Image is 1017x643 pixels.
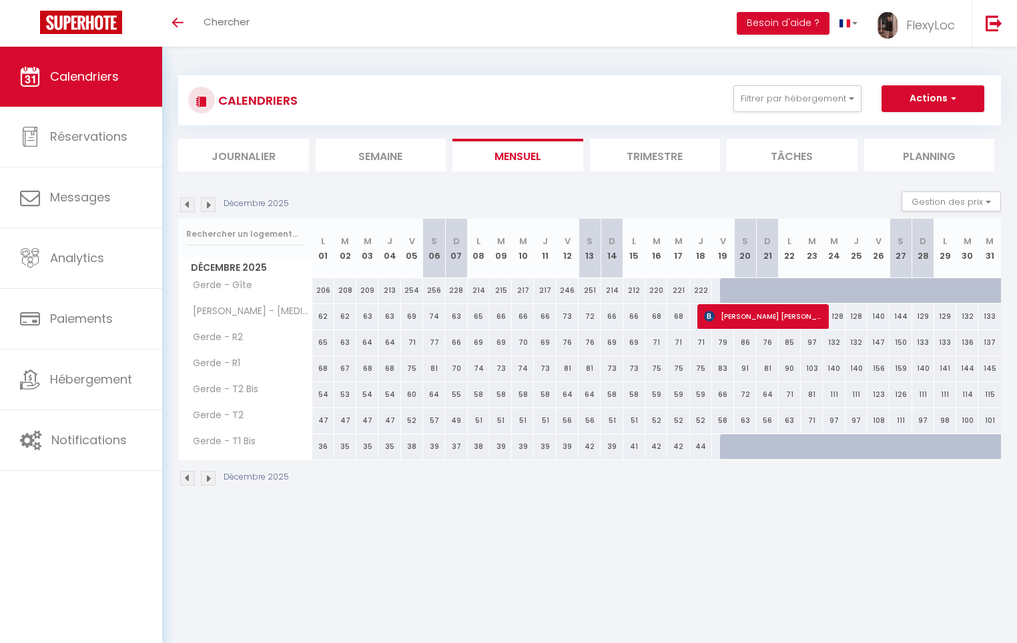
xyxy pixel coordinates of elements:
div: 35 [334,434,356,459]
abbr: M [830,235,838,247]
div: 74 [468,356,490,381]
th: 01 [312,219,334,278]
div: 97 [845,408,868,433]
li: Journalier [178,139,309,171]
abbr: M [497,235,505,247]
div: 132 [823,330,845,355]
div: 133 [934,330,956,355]
input: Rechercher un logement... [186,222,304,246]
div: 209 [356,278,378,303]
div: 64 [579,382,601,407]
abbr: D [453,235,460,247]
div: 141 [934,356,956,381]
div: 133 [978,304,1001,329]
div: 69 [490,330,512,355]
div: 38 [468,434,490,459]
th: 02 [334,219,356,278]
abbr: J [854,235,859,247]
div: 136 [956,330,978,355]
div: 66 [712,382,734,407]
div: 59 [690,382,712,407]
abbr: L [476,235,480,247]
div: 39 [534,434,556,459]
abbr: M [519,235,527,247]
div: 73 [490,356,512,381]
div: 69 [623,330,645,355]
div: 54 [378,382,400,407]
div: 47 [334,408,356,433]
div: 228 [445,278,467,303]
abbr: V [409,235,415,247]
th: 13 [579,219,601,278]
div: 70 [445,356,467,381]
div: 81 [801,382,823,407]
div: 39 [557,434,579,459]
div: 98 [934,408,956,433]
span: Réservations [50,128,127,145]
div: 256 [423,278,445,303]
abbr: J [698,235,703,247]
div: 65 [468,304,490,329]
div: 71 [690,330,712,355]
div: 72 [734,382,756,407]
div: 69 [534,330,556,355]
div: 72 [579,304,601,329]
li: Mensuel [452,139,583,171]
div: 90 [779,356,801,381]
div: 66 [512,304,534,329]
abbr: M [341,235,349,247]
div: 71 [779,382,801,407]
div: 64 [378,330,400,355]
div: 57 [423,408,445,433]
div: 111 [890,408,912,433]
div: 64 [756,382,778,407]
div: 114 [956,382,978,407]
div: 68 [378,356,400,381]
div: 70 [512,330,534,355]
div: 129 [934,304,956,329]
div: 208 [334,278,356,303]
div: 36 [312,434,334,459]
abbr: S [898,235,904,247]
div: 79 [712,330,734,355]
div: 63 [378,304,400,329]
span: Analytics [50,249,104,266]
div: 35 [378,434,400,459]
div: 74 [423,304,445,329]
div: 63 [334,330,356,355]
div: 77 [423,330,445,355]
div: 63 [779,408,801,433]
div: 76 [579,330,601,355]
th: 29 [934,219,956,278]
div: 132 [956,304,978,329]
abbr: M [986,235,994,247]
th: 14 [601,219,623,278]
div: 215 [490,278,512,303]
span: Gerde - T2 [181,408,247,423]
abbr: S [742,235,748,247]
div: 132 [845,330,868,355]
img: Super Booking [40,11,122,34]
div: 68 [667,304,689,329]
div: 54 [312,382,334,407]
div: 52 [667,408,689,433]
th: 31 [978,219,1001,278]
button: Filtrer par hébergement [733,85,862,112]
div: 44 [690,434,712,459]
div: 51 [490,408,512,433]
abbr: M [808,235,816,247]
div: 81 [423,356,445,381]
span: Gerde - T1 Bis [181,434,259,449]
span: FlexyLoc [906,17,955,33]
div: 62 [312,304,334,329]
div: 42 [579,434,601,459]
th: 15 [623,219,645,278]
abbr: M [964,235,972,247]
div: 97 [801,330,823,355]
div: 128 [845,304,868,329]
th: 03 [356,219,378,278]
div: 35 [356,434,378,459]
div: 58 [468,382,490,407]
div: 75 [401,356,423,381]
div: 111 [934,382,956,407]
